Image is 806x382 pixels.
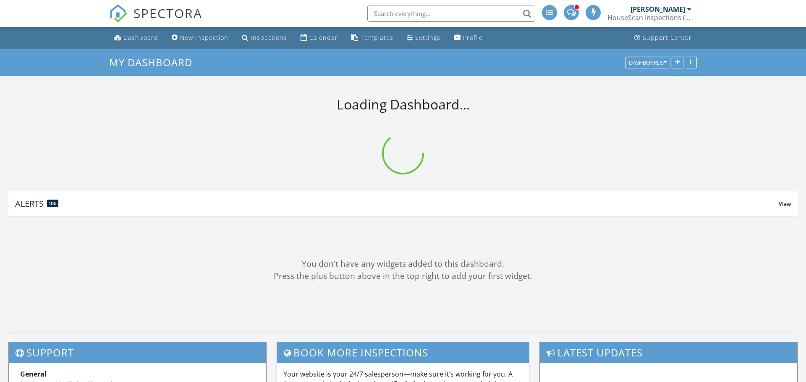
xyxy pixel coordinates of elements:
[631,5,685,13] div: [PERSON_NAME]
[49,200,57,206] span: 165
[109,11,202,29] a: SPECTORA
[540,342,797,363] h3: Latest Updates
[123,34,158,42] div: Dashboard
[111,30,162,46] a: Dashboard
[361,34,393,42] div: Templates
[180,34,228,42] div: New Inspection
[297,30,341,46] a: Calendar
[463,34,483,42] div: Profile
[20,369,47,379] strong: General
[133,4,202,22] span: SPECTORA
[450,30,486,46] a: Company Profile
[367,5,535,22] input: Search everything...
[631,30,695,46] a: Support Center
[251,34,287,42] div: Inspections
[15,198,779,209] div: Alerts
[415,34,440,42] div: Settings
[109,4,128,23] img: The Best Home Inspection Software - Spectora
[403,30,444,46] a: Settings
[643,34,692,42] div: Support Center
[309,34,338,42] div: Calendar
[629,60,667,65] div: Dashboards
[8,258,798,270] div: You don't have any widgets added to this dashboard.
[277,342,529,363] h3: Book More Inspections
[9,342,266,363] h3: Support
[238,30,290,46] a: Inspections
[607,13,691,22] div: HouseScan Inspections (HOME)
[8,270,798,282] div: Press the plus button above in the top right to add your first widget.
[168,30,232,46] a: New Inspection
[348,30,397,46] a: Templates
[625,57,670,68] button: Dashboards
[109,55,199,69] a: My Dashboard
[779,200,791,208] span: View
